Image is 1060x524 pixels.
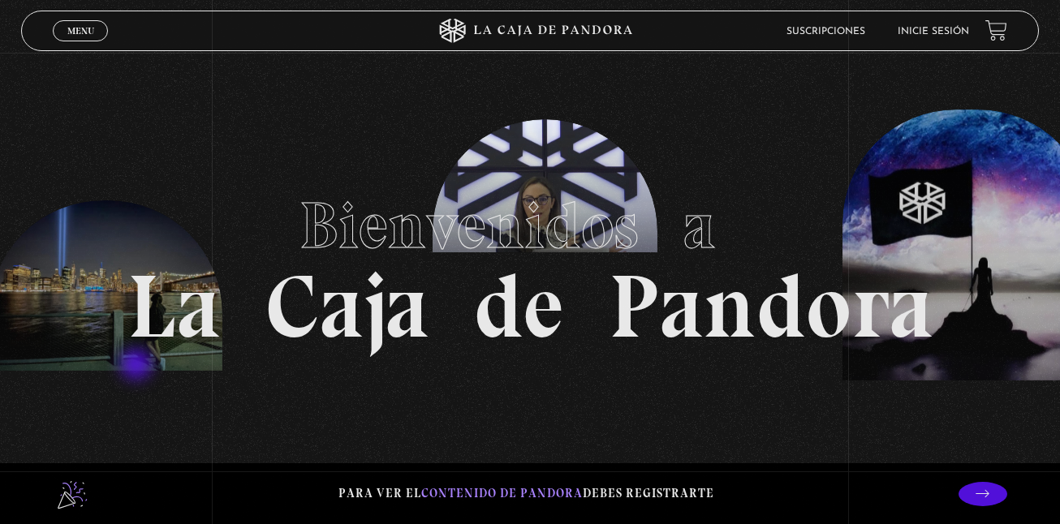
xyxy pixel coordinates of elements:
a: View your shopping cart [985,19,1007,41]
span: Bienvenidos a [299,187,761,264]
p: Para ver el debes registrarte [338,483,714,505]
span: Menu [67,26,94,36]
a: Suscripciones [786,27,865,37]
h1: La Caja de Pandora [127,173,933,351]
span: contenido de Pandora [421,486,583,500]
span: Cerrar [62,40,100,51]
a: Inicie sesión [898,27,969,37]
